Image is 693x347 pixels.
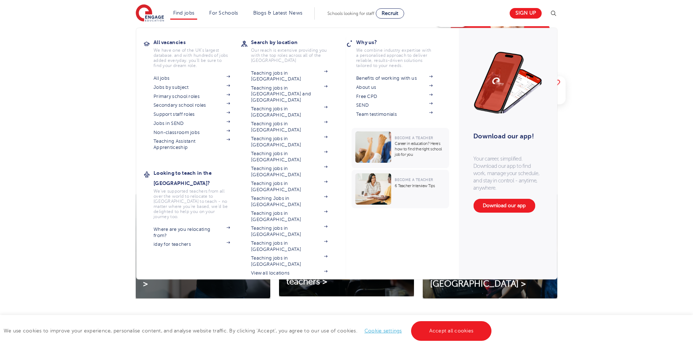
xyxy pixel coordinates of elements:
[251,48,327,63] p: Our reach is extensive providing you with the top roles across all of the [GEOGRAPHIC_DATA]
[473,128,539,144] h3: Download our app!
[356,111,433,117] a: Team testimonials
[136,268,270,289] a: I'm a teacher looking for work >
[154,121,230,126] a: Jobs in SEND
[251,121,327,133] a: Teaching jobs in [GEOGRAPHIC_DATA]
[395,141,445,157] p: Career in education? Here’s how to find the right school job for you
[251,37,338,47] h3: Search by location
[154,94,230,99] a: Primary school roles
[136,177,270,299] img: I'm a teacher looking for work
[251,210,327,222] a: Teaching jobs in [GEOGRAPHIC_DATA]
[251,85,327,103] a: Teaching jobs in [GEOGRAPHIC_DATA] and [GEOGRAPHIC_DATA]
[473,199,535,213] a: Download our app
[356,102,433,108] a: SEND
[154,48,230,68] p: We have one of the UK's largest database. and with hundreds of jobs added everyday. you'll be sur...
[154,75,230,81] a: All jobs
[251,106,327,118] a: Teaching jobs in [GEOGRAPHIC_DATA]
[251,151,327,163] a: Teaching jobs in [GEOGRAPHIC_DATA]
[251,196,327,208] a: Teaching Jobs in [GEOGRAPHIC_DATA]
[154,37,241,47] h3: All vacancies
[351,170,451,208] a: Become a Teacher6 Teacher Interview Tips
[382,11,398,16] span: Recruit
[154,241,230,247] a: iday for teachers
[356,84,433,90] a: About us
[154,130,230,135] a: Non-classroom jobs
[253,10,303,16] a: Blogs & Latest News
[251,255,327,267] a: Teaching jobs in [GEOGRAPHIC_DATA]
[4,328,493,334] span: We use cookies to improve your experience, personalise content, and analyse website traffic. By c...
[136,4,164,23] img: Engage Education
[356,75,433,81] a: Benefits of working with us
[251,270,327,276] a: View all locations
[356,37,443,47] h3: Why us?
[154,138,230,150] a: Teaching Assistant Apprenticeship
[510,8,542,19] a: Sign up
[154,37,241,68] a: All vacanciesWe have one of the UK's largest database. and with hundreds of jobs added everyday. ...
[356,37,443,68] a: Why us?We combine industry expertise with a personalised approach to deliver reliable, results-dr...
[376,8,404,19] a: Recruit
[154,84,230,90] a: Jobs by subject
[154,168,241,188] h3: Looking to teach in the [GEOGRAPHIC_DATA]?
[251,166,327,178] a: Teaching jobs in [GEOGRAPHIC_DATA]
[251,136,327,148] a: Teaching jobs in [GEOGRAPHIC_DATA]
[154,189,230,219] p: We've supported teachers from all over the world to relocate to [GEOGRAPHIC_DATA] to teach - no m...
[251,181,327,193] a: Teaching jobs in [GEOGRAPHIC_DATA]
[365,328,402,334] a: Cookie settings
[154,226,230,238] a: Where are you relocating from?
[327,11,374,16] span: Schools looking for staff
[154,111,230,117] a: Support staff roles
[395,136,433,140] span: Become a Teacher
[154,102,230,108] a: Secondary school roles
[411,321,492,341] a: Accept all cookies
[356,94,433,99] a: Free CPD
[356,48,433,68] p: We combine industry expertise with a personalised approach to deliver reliable, results-driven so...
[251,240,327,252] a: Teaching jobs in [GEOGRAPHIC_DATA]
[251,70,327,82] a: Teaching jobs in [GEOGRAPHIC_DATA]
[154,168,241,219] a: Looking to teach in the [GEOGRAPHIC_DATA]?We've supported teachers from all over the world to rel...
[251,225,327,237] a: Teaching jobs in [GEOGRAPHIC_DATA]
[473,155,542,192] p: Your career, simplified. Download our app to find work, manage your schedule, and stay in control...
[173,10,195,16] a: Find jobs
[395,183,445,189] p: 6 Teacher Interview Tips
[209,10,238,16] a: For Schools
[395,178,433,182] span: Become a Teacher
[351,128,451,168] a: Become a TeacherCareer in education? Here’s how to find the right school job for you
[251,37,338,63] a: Search by locationOur reach is extensive providing you with the top roles across all of the [GEOG...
